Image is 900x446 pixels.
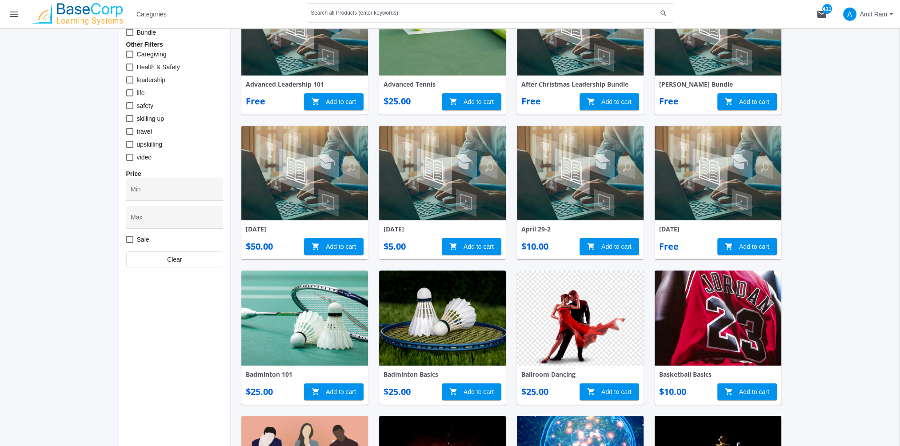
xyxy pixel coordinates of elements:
[442,238,501,255] button: Add to cart
[521,95,541,108] div: Free
[449,94,458,110] mat-icon: shopping_cart
[658,9,669,18] mat-icon: search
[580,238,639,255] button: Add to cart
[133,252,216,267] span: Clear
[725,94,733,110] mat-icon: shopping_cart
[442,383,501,400] button: Add to cart
[312,384,320,400] mat-icon: shopping_cart
[717,93,777,110] button: Add to cart
[241,271,368,366] img: product image
[28,3,126,25] img: logo.png
[384,386,411,398] div: $25.00
[659,240,679,253] div: Free
[580,383,639,400] button: Add to cart
[379,126,506,221] img: product image
[137,88,145,98] span: life
[137,49,167,60] span: Caregiving
[587,384,596,400] mat-icon: shopping_cart
[137,139,163,150] span: upskilling
[449,384,458,400] mat-icon: shopping_cart
[717,238,777,255] button: Add to cart
[384,240,406,253] div: $5.00
[246,95,265,108] div: Free
[241,126,368,221] img: product image
[521,240,548,253] div: $10.00
[521,225,639,234] div: April 29-2
[717,383,777,400] button: Add to cart
[659,386,686,398] div: $10.00
[860,6,887,22] span: Amit Ram
[126,170,141,177] b: Price
[137,100,153,111] span: safety
[379,271,506,366] img: product image
[587,94,596,110] mat-icon: shopping_cart
[246,225,364,234] div: [DATE]
[587,94,632,110] span: Add to cart
[725,94,769,110] span: Add to cart
[517,126,644,221] img: product image
[246,80,364,89] div: Advanced Leadership 101
[843,8,856,21] span: A
[384,370,501,379] div: Badminton Basics
[304,93,364,110] button: Add to cart
[580,93,639,110] button: Add to cart
[137,75,166,85] span: leadership
[126,251,223,267] button: Clear
[655,126,781,221] img: product image
[449,384,494,400] span: Add to cart
[126,41,163,48] b: Other Filters
[312,94,320,110] mat-icon: shopping_cart
[517,271,644,366] img: product image
[521,370,639,379] div: Ballroom Dancing
[137,113,164,124] span: skilling up
[384,225,501,234] div: [DATE]
[246,386,273,398] div: $25.00
[816,9,827,20] mat-icon: mail
[521,386,548,398] div: $25.00
[521,80,639,89] div: After Christmas Leadership Bundle
[137,152,152,163] span: video
[659,370,777,379] div: Basketball Basics
[137,62,180,72] span: Health & Safety
[449,239,494,255] span: Add to cart
[449,239,458,255] mat-icon: shopping_cart
[725,384,769,400] span: Add to cart
[442,93,501,110] button: Add to cart
[587,384,632,400] span: Add to cart
[137,126,152,137] span: travel
[137,234,149,245] span: Sale
[587,239,596,255] mat-icon: shopping_cart
[725,384,733,400] mat-icon: shopping_cart
[587,239,632,255] span: Add to cart
[659,80,777,89] div: [PERSON_NAME] Bundle
[312,384,356,400] span: Add to cart
[449,94,494,110] span: Add to cart
[137,27,156,38] span: Bundle
[312,239,320,255] mat-icon: shopping_cart
[9,9,20,20] mat-icon: menu
[304,383,364,400] button: Add to cart
[725,239,733,255] mat-icon: shopping_cart
[136,6,167,22] span: Categories
[384,80,501,89] div: Advanced Tennis
[246,370,364,379] div: Badminton 101
[304,238,364,255] button: Add to cart
[659,95,679,108] div: Free
[312,239,356,255] span: Add to cart
[659,225,777,234] div: [DATE]
[655,271,781,366] img: product image
[384,95,411,108] div: $25.00
[312,94,356,110] span: Add to cart
[725,239,769,255] span: Add to cart
[246,240,273,253] div: $50.00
